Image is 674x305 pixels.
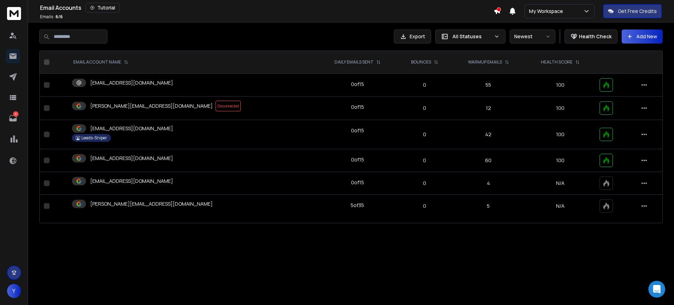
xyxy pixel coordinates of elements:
[6,111,20,125] a: 5
[648,281,665,298] div: Open Intercom Messenger
[402,157,447,164] p: 0
[451,172,525,195] td: 4
[351,179,364,186] div: 0 of 15
[451,97,525,120] td: 12
[525,74,595,97] td: 100
[579,33,612,40] p: Health Check
[529,203,591,210] p: N/A
[622,29,663,44] button: Add New
[510,29,555,44] button: Newest
[7,284,21,298] button: Y
[86,3,120,13] button: Tutorial
[55,14,63,20] span: 6 / 6
[564,29,617,44] button: Health Check
[451,74,525,97] td: 55
[452,33,491,40] p: All Statuses
[335,59,374,65] p: DAILY EMAILS SENT
[351,202,364,209] div: 5 of 35
[73,59,128,65] div: EMAIL ACCOUNT NAME
[529,180,591,187] p: N/A
[411,59,431,65] p: BOUNCES
[40,3,494,13] div: Email Accounts
[402,131,447,138] p: 0
[525,149,595,172] td: 100
[541,59,573,65] p: HEALTH SCORE
[525,97,595,120] td: 100
[90,102,213,110] p: [PERSON_NAME][EMAIL_ADDRESS][DOMAIN_NAME]
[351,104,364,111] div: 0 of 15
[13,111,19,117] p: 5
[351,81,364,88] div: 0 of 15
[40,14,63,20] p: Emails :
[402,180,447,187] p: 0
[451,195,525,218] td: 5
[90,200,213,207] p: [PERSON_NAME][EMAIL_ADDRESS][DOMAIN_NAME]
[351,156,364,163] div: 0 of 15
[351,127,364,134] div: 0 of 15
[216,101,241,111] span: Disconnected
[468,59,502,65] p: WARMUP EMAILS
[394,29,431,44] button: Export
[451,149,525,172] td: 60
[81,135,107,141] p: Leads-Sniper
[90,178,173,185] p: [EMAIL_ADDRESS][DOMAIN_NAME]
[451,120,525,149] td: 42
[525,120,595,149] td: 100
[90,155,173,162] p: [EMAIL_ADDRESS][DOMAIN_NAME]
[402,203,447,210] p: 0
[529,8,566,15] p: My Workspace
[603,4,662,18] button: Get Free Credits
[90,125,173,132] p: [EMAIL_ADDRESS][DOMAIN_NAME]
[90,79,173,86] p: [EMAIL_ADDRESS][DOMAIN_NAME]
[402,105,447,112] p: 0
[402,81,447,88] p: 0
[618,8,657,15] p: Get Free Credits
